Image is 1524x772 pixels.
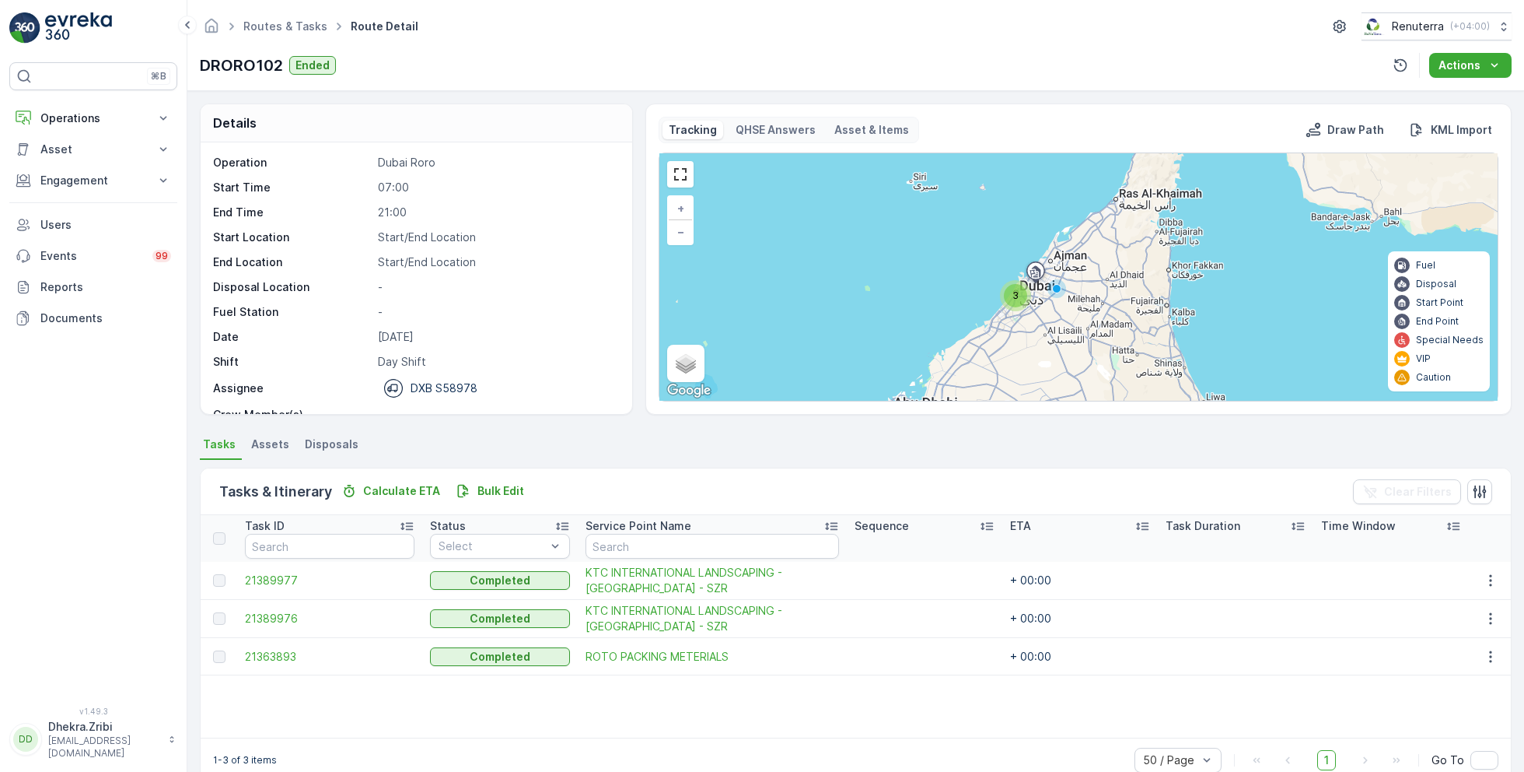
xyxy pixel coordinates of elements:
div: Toggle Row Selected [213,612,225,625]
button: Asset [9,134,177,165]
p: Time Window [1321,518,1396,534]
a: Homepage [203,23,220,37]
div: 3 [1000,280,1031,311]
div: DD [13,727,38,752]
p: Bulk Edit [477,483,524,499]
p: Start Location [213,230,372,245]
span: v 1.49.3 [9,707,177,716]
p: Sequence [855,518,909,534]
p: - [378,279,616,295]
p: 1-3 of 3 items [213,754,277,767]
p: Tasks & Itinerary [219,481,332,503]
p: Dubai Roro [378,155,616,170]
span: Disposals [305,437,358,452]
span: − [677,225,685,238]
p: Users [40,217,171,233]
p: Assignee [213,381,264,396]
p: Clear Filters [1384,484,1452,500]
p: Draw Path [1327,122,1384,138]
a: Zoom In [669,197,692,220]
p: Fuel Station [213,304,372,320]
td: + 00:00 [1002,638,1158,675]
span: Route Detail [348,19,421,34]
img: logo_light-DOdMpM7g.png [45,12,112,44]
span: Tasks [203,437,236,452]
p: Asset [40,142,146,157]
p: Dhekra.Zribi [48,719,160,735]
p: DXB S58978 [411,381,477,396]
p: 07:00 [378,180,616,195]
a: Users [9,209,177,240]
p: Select [439,539,546,554]
p: Start Time [213,180,372,195]
p: VIP [1416,353,1431,365]
a: Reports [9,272,177,303]
span: 3 [1012,289,1019,301]
p: Date [213,329,372,345]
a: Zoom Out [669,220,692,244]
p: Start/End Location [378,254,616,270]
span: 21389977 [245,573,414,588]
p: ETA [1010,518,1031,534]
p: Operations [40,111,146,126]
p: Tracking [669,122,717,138]
p: Details [213,114,257,132]
input: Search [245,534,414,559]
span: KTC INTERNATIONAL LANDSCAPING - [GEOGRAPHIC_DATA] - SZR [585,565,839,596]
div: Toggle Row Selected [213,651,225,663]
p: Disposal Location [213,279,372,295]
p: Day Shift [378,354,616,370]
a: 21389976 [245,611,414,626]
p: 21:00 [378,205,616,220]
p: Calculate ETA [363,483,440,499]
p: Ended [295,58,330,73]
p: Completed [470,649,530,665]
button: Calculate ETA [335,482,446,500]
a: ROTO PACKING METERIALS [585,649,839,665]
td: + 00:00 [1002,562,1158,600]
button: DDDhekra.Zribi[EMAIL_ADDRESS][DOMAIN_NAME] [9,719,177,760]
p: ( +04:00 ) [1450,20,1490,33]
p: Events [40,248,143,264]
p: - [378,407,616,423]
p: QHSE Answers [736,122,816,138]
img: logo [9,12,40,44]
p: - [378,304,616,320]
p: Task ID [245,518,285,534]
p: Operation [213,155,372,170]
p: Special Needs [1416,334,1484,346]
p: Service Point Name [585,518,691,534]
p: Caution [1416,371,1451,384]
a: Routes & Tasks [243,19,327,33]
div: Toggle Row Selected [213,574,225,587]
span: KTC INTERNATIONAL LANDSCAPING - [GEOGRAPHIC_DATA] - SZR [585,603,839,634]
img: Screenshot_2024-07-26_at_13.33.01.png [1361,18,1386,35]
p: Status [430,518,466,534]
button: Actions [1429,53,1512,78]
p: Completed [470,573,530,588]
a: 21363893 [245,649,414,665]
button: Ended [289,56,336,75]
button: Bulk Edit [449,482,530,500]
p: Actions [1438,58,1480,73]
input: Search [585,534,839,559]
td: + 00:00 [1002,600,1158,638]
p: Completed [470,611,530,626]
span: Assets [251,437,289,452]
a: Events99 [9,240,177,272]
a: KTC INTERNATIONAL LANDSCAPING - Emirates Towers - SZR [585,565,839,596]
a: View Fullscreen [669,163,692,186]
p: 99 [156,250,168,262]
p: End Time [213,205,372,220]
a: Documents [9,303,177,334]
a: Layers [669,346,703,381]
p: [EMAIL_ADDRESS][DOMAIN_NAME] [48,735,160,760]
p: ⌘B [151,70,166,82]
button: Completed [430,571,570,590]
button: Draw Path [1299,121,1390,139]
span: 1 [1317,750,1336,770]
button: Renuterra(+04:00) [1361,12,1512,40]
